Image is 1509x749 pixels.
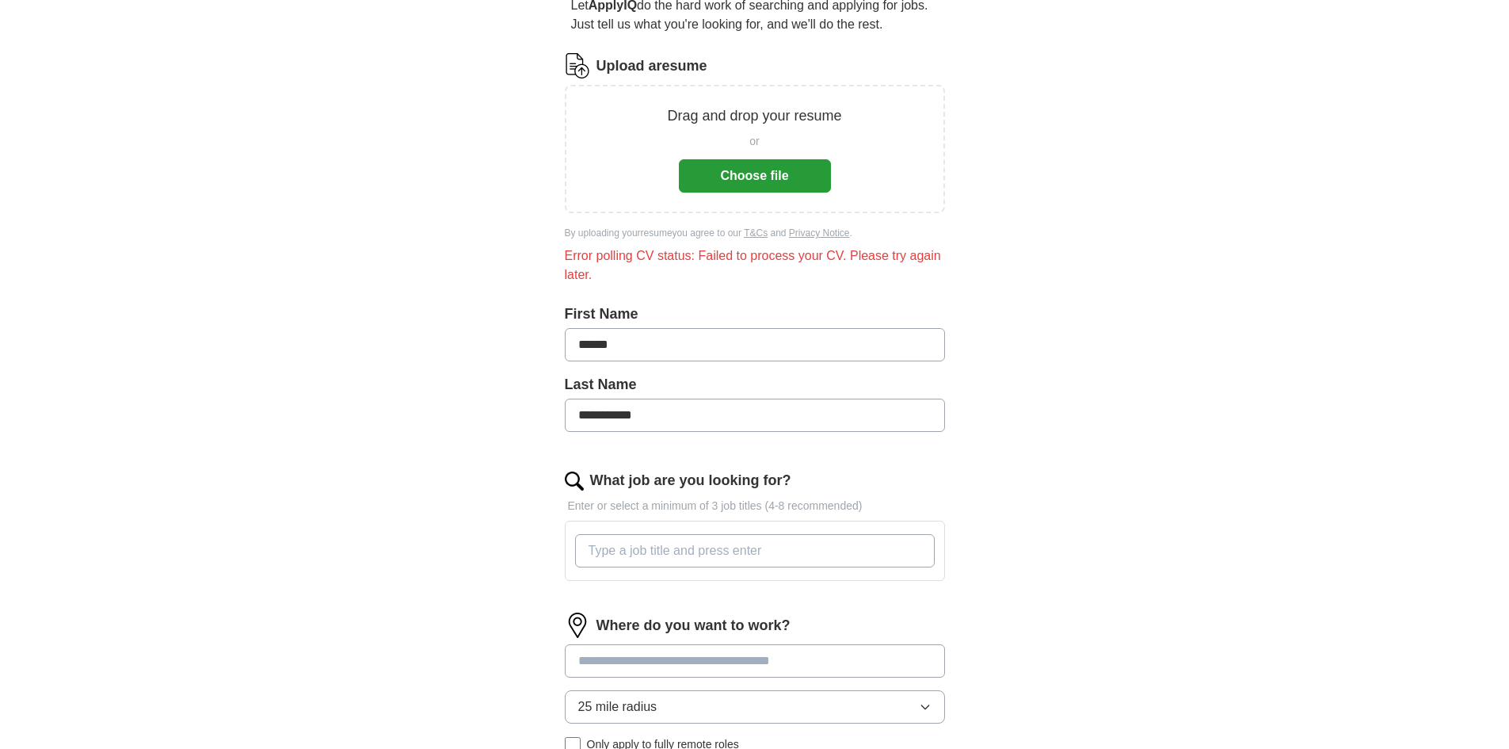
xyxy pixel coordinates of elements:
div: Error polling CV status: Failed to process your CV. Please try again later. [565,246,945,285]
label: Last Name [565,374,945,396]
span: 25 mile radius [578,697,657,717]
p: Drag and drop your resume [667,105,841,127]
input: Type a job title and press enter [575,534,935,567]
p: Enter or select a minimum of 3 job titles (4-8 recommended) [565,498,945,514]
button: Choose file [679,159,831,193]
span: or [749,133,759,150]
label: Upload a resume [596,55,707,77]
a: Privacy Notice [789,227,850,239]
a: T&Cs [744,227,768,239]
img: search.png [565,472,584,491]
img: location.png [565,613,590,638]
label: Where do you want to work? [596,615,791,636]
button: 25 mile radius [565,690,945,724]
img: CV Icon [565,53,590,78]
div: By uploading your resume you agree to our and . [565,226,945,240]
label: What job are you looking for? [590,470,791,491]
label: First Name [565,304,945,325]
